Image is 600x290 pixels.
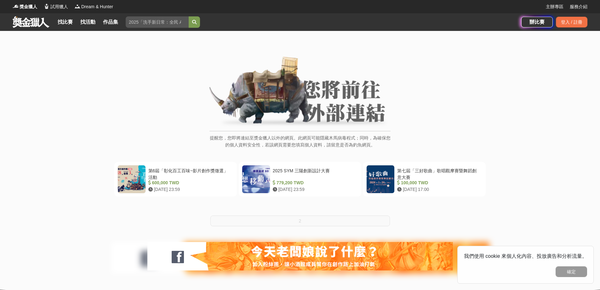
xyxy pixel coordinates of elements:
[55,18,75,27] a: 找比賽
[148,186,231,193] div: [DATE] 23:59
[148,168,231,180] div: 第6屆「彰化百工百味~影片創作獎徵選」活動
[74,3,113,10] a: LogoDream & Hunter
[100,18,121,27] a: 作品集
[570,3,587,10] a: 服務介紹
[126,16,189,28] input: 2025「洗手新日常：全民 ALL IN」洗手歌全台徵選
[209,56,391,128] img: External Link Banner
[397,180,480,186] div: 100,000 TWD
[363,162,486,197] a: 第七屆「三好歌曲」歌唱觀摩賽暨舞蹈創意大賽 100,000 TWD [DATE] 17:00
[13,3,37,10] a: Logo獎金獵人
[74,3,81,9] img: Logo
[78,18,98,27] a: 找活動
[210,216,390,226] button: 2
[397,186,480,193] div: [DATE] 17:00
[273,186,356,193] div: [DATE] 23:59
[43,3,68,10] a: Logo試用獵人
[556,17,587,27] div: 登入 / 註冊
[273,168,356,180] div: 2025 SYM 三陽創新設計大賽
[546,3,563,10] a: 主辦專區
[239,162,361,197] a: 2025 SYM 三陽創新設計大賽 779,200 TWD [DATE] 23:59
[521,17,553,27] a: 辦比賽
[556,266,587,277] button: 確定
[43,3,50,9] img: Logo
[397,168,480,180] div: 第七屆「三好歌曲」歌唱觀摩賽暨舞蹈創意大賽
[273,180,356,186] div: 779,200 TWD
[209,134,391,155] p: 提醒您，您即將連結至獎金獵人以外的網頁。此網頁可能隱藏木馬病毒程式；同時，為確保您的個人資料安全性，若該網頁需要您填寫個人資料，請留意是否為釣魚網頁。
[114,162,237,197] a: 第6屆「彰化百工百味~影片創作獎徵選」活動 600,000 TWD [DATE] 23:59
[464,253,587,259] span: 我們使用 cookie 來個人化內容、投放廣告和分析流量。
[148,180,231,186] div: 600,000 TWD
[20,3,37,10] span: 獎金獵人
[13,3,19,9] img: Logo
[81,3,113,10] span: Dream & Hunter
[50,3,68,10] span: 試用獵人
[147,242,453,270] img: 127fc932-0e2d-47dc-a7d9-3a4a18f96856.jpg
